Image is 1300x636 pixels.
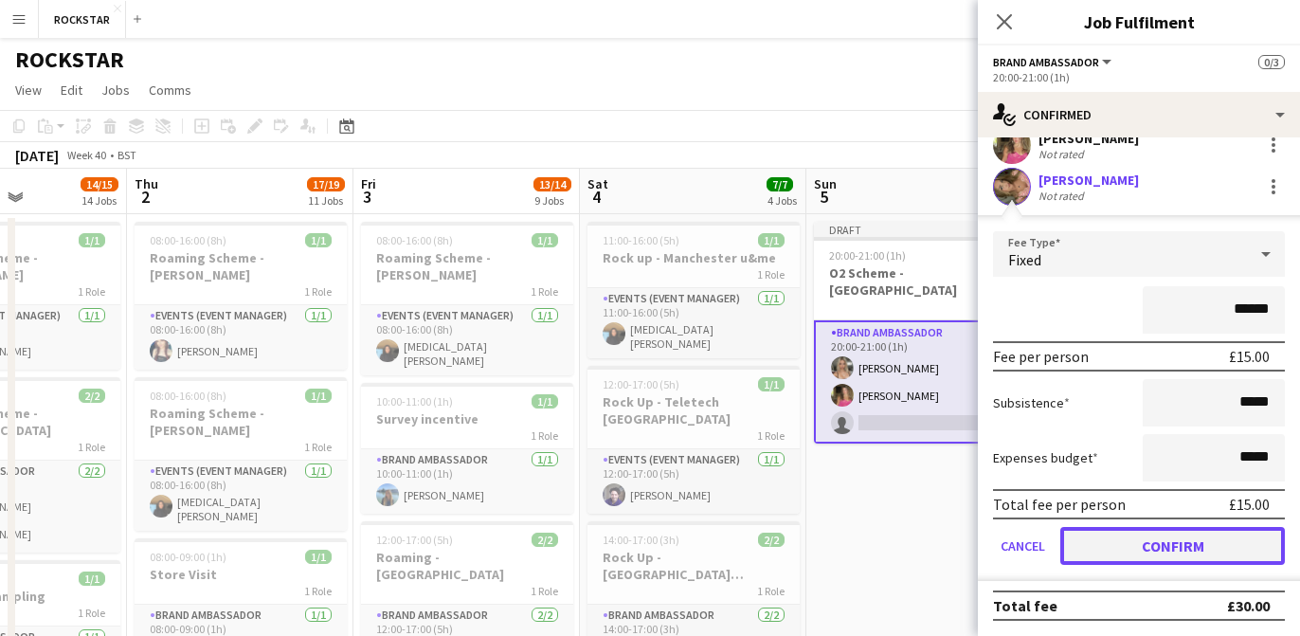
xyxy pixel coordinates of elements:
span: 1 Role [531,584,558,598]
span: 08:00-16:00 (8h) [376,233,453,247]
span: Comms [149,82,191,99]
label: Subsistence [993,394,1070,411]
div: Total fee [993,596,1057,615]
div: Draft [814,222,1026,237]
div: £15.00 [1229,495,1270,514]
button: Cancel [993,527,1053,565]
h3: Roaming Scheme - [PERSON_NAME] [135,249,347,283]
h1: ROCKSTAR [15,45,124,74]
span: 1/1 [758,377,785,391]
app-job-card: 12:00-17:00 (5h)1/1Rock Up - Teletech [GEOGRAPHIC_DATA]1 RoleEvents (Event Manager)1/112:00-17:00... [587,366,800,514]
div: 14 Jobs [81,193,117,208]
span: 1 Role [757,267,785,282]
span: 5 [811,186,837,208]
app-job-card: 10:00-11:00 (1h)1/1Survey incentive1 RoleBrand Ambassador1/110:00-11:00 (1h)[PERSON_NAME] [361,383,573,514]
span: 2/2 [758,533,785,547]
div: 11 Jobs [308,193,344,208]
span: 2 [132,186,158,208]
span: 1 Role [304,584,332,598]
span: Fri [361,175,376,192]
span: 10:00-11:00 (1h) [376,394,453,409]
span: 1/1 [79,572,105,586]
div: BST [117,148,136,162]
span: 4 [585,186,608,208]
div: 4 Jobs [767,193,797,208]
span: 1/1 [532,394,558,409]
h3: Store Visit [135,566,347,583]
span: 13/14 [533,177,571,191]
h3: Roaming - [GEOGRAPHIC_DATA] [361,549,573,583]
span: 12:00-17:00 (5h) [376,533,453,547]
span: Thu [135,175,158,192]
span: Edit [61,82,82,99]
div: [PERSON_NAME] [1038,130,1139,147]
div: [DATE] [15,146,59,165]
span: 1 Role [304,440,332,454]
app-job-card: 11:00-16:00 (5h)1/1Rock up - Manchester u&me1 RoleEvents (Event Manager)1/111:00-16:00 (5h)[MEDIC... [587,222,800,358]
div: Not rated [1038,189,1088,203]
span: Sat [587,175,608,192]
span: Sun [814,175,837,192]
app-card-role: Events (Event Manager)1/112:00-17:00 (5h)[PERSON_NAME] [587,449,800,514]
span: 1 Role [757,428,785,443]
h3: Rock up - Manchester u&me [587,249,800,266]
app-card-role: Brand Ambassador2/320:00-21:00 (1h)[PERSON_NAME][PERSON_NAME] [814,320,1026,444]
div: Not rated [1038,147,1088,161]
span: 3 [358,186,376,208]
button: Confirm [1060,527,1285,565]
app-job-card: 08:00-16:00 (8h)1/1Roaming Scheme - [PERSON_NAME]1 RoleEvents (Event Manager)1/108:00-16:00 (8h)[... [361,222,573,375]
span: 1 Role [757,584,785,598]
span: Brand Ambassador [993,55,1099,69]
h3: Rock Up - Teletech [GEOGRAPHIC_DATA] [587,393,800,427]
h3: Job Fulfilment [978,9,1300,34]
app-card-role: Brand Ambassador1/110:00-11:00 (1h)[PERSON_NAME] [361,449,573,514]
app-card-role: Events (Event Manager)1/111:00-16:00 (5h)[MEDICAL_DATA][PERSON_NAME] [587,288,800,358]
h3: Survey incentive [361,410,573,427]
h3: Roaming Scheme - [PERSON_NAME] [135,405,347,439]
span: 1 Role [304,284,332,299]
span: 2/2 [79,389,105,403]
app-card-role: Events (Event Manager)1/108:00-16:00 (8h)[PERSON_NAME] [135,305,347,370]
app-job-card: 08:00-16:00 (8h)1/1Roaming Scheme - [PERSON_NAME]1 RoleEvents (Event Manager)1/108:00-16:00 (8h)[... [135,377,347,531]
span: 1/1 [305,389,332,403]
h3: Roaming Scheme - [PERSON_NAME] [361,249,573,283]
span: 1/1 [758,233,785,247]
div: £15.00 [1229,347,1270,366]
span: 08:00-16:00 (8h) [150,233,226,247]
span: 08:00-16:00 (8h) [150,389,226,403]
span: 08:00-09:00 (1h) [150,550,226,564]
span: 14/15 [81,177,118,191]
span: 1/1 [305,550,332,564]
div: Confirmed [978,92,1300,137]
h3: Rock Up - [GEOGRAPHIC_DATA] Teletech [587,549,800,583]
span: 1/1 [532,233,558,247]
app-job-card: 08:00-16:00 (8h)1/1Roaming Scheme - [PERSON_NAME]1 RoleEvents (Event Manager)1/108:00-16:00 (8h)[... [135,222,347,370]
span: 20:00-21:00 (1h) [829,248,906,263]
span: 17/19 [307,177,345,191]
span: 1/1 [305,233,332,247]
app-card-role: Events (Event Manager)1/108:00-16:00 (8h)[MEDICAL_DATA][PERSON_NAME] [135,461,347,531]
span: 1 Role [78,284,105,299]
span: 14:00-17:00 (3h) [603,533,679,547]
div: £30.00 [1227,596,1270,615]
app-job-card: Draft20:00-21:00 (1h)2/3O2 Scheme - [GEOGRAPHIC_DATA]1 RoleBrand Ambassador2/320:00-21:00 (1h)[PE... [814,222,1026,444]
span: 1 Role [78,606,105,620]
span: 1/1 [79,233,105,247]
a: Comms [141,78,199,102]
span: Week 40 [63,148,110,162]
button: Brand Ambassador [993,55,1114,69]
span: Jobs [101,82,130,99]
a: Edit [53,78,90,102]
span: 1 Role [531,284,558,299]
span: 1 Role [531,428,558,443]
button: ROCKSTAR [39,1,126,38]
span: Fixed [1008,250,1041,269]
div: [PERSON_NAME] [1038,172,1139,189]
span: 12:00-17:00 (5h) [603,377,679,391]
label: Expenses budget [993,449,1098,466]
